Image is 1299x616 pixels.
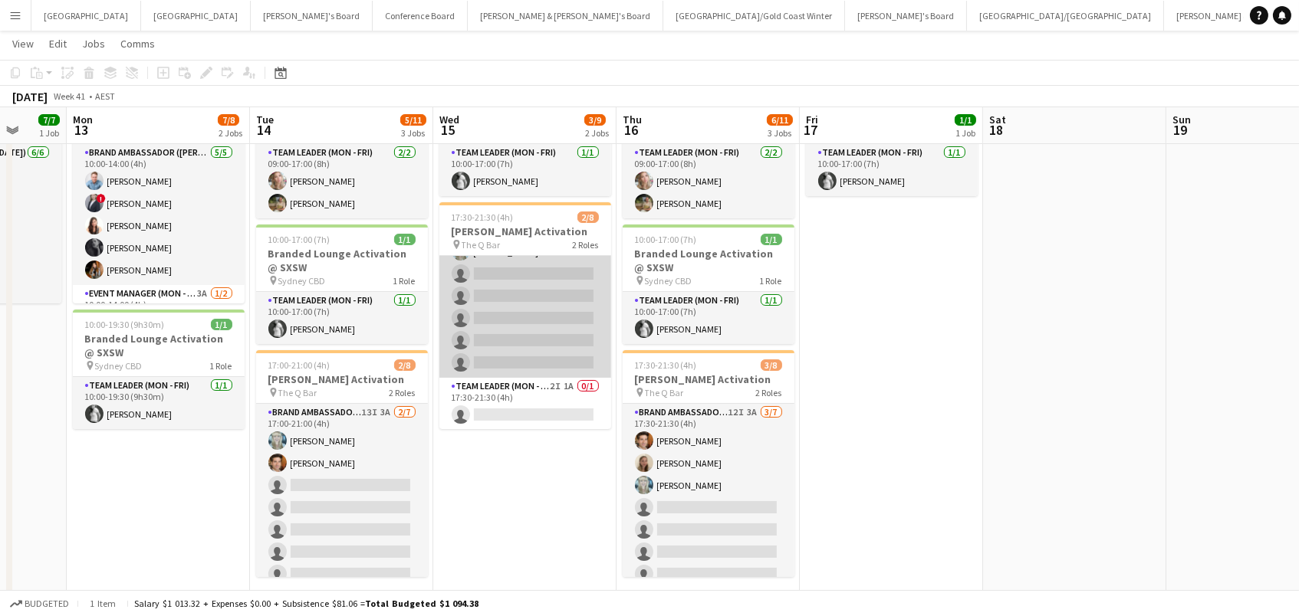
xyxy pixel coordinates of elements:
app-card-role: Brand Ambassador ([PERSON_NAME])12I3A3/717:30-21:30 (4h)[PERSON_NAME][PERSON_NAME][PERSON_NAME] [623,404,794,589]
button: [GEOGRAPHIC_DATA] [31,1,141,31]
app-job-card: 17:00-21:00 (4h)2/8[PERSON_NAME] Activation The Q Bar2 RolesBrand Ambassador ([PERSON_NAME])13I3A... [256,350,428,577]
span: The Q Bar [278,387,317,398]
app-job-card: 10:00-17:00 (7h)1/1Branded Lounge Activation @ SXSW Sydney CBD1 RoleTeam Leader (Mon - Fri)1/110:... [623,224,794,344]
span: 18 [987,121,1006,139]
span: 2 Roles [573,239,599,251]
div: 2 Jobs [585,127,609,139]
span: 1 Role [393,275,416,287]
h3: [PERSON_NAME] Activation [623,372,794,386]
app-card-role: Brand Ambassador ([PERSON_NAME])5/510:00-14:00 (4h)[PERSON_NAME]![PERSON_NAME][PERSON_NAME][PERSO... [73,144,245,285]
button: [PERSON_NAME]'s Board [251,1,373,31]
app-card-role: Team Leader (Mon - Fri)2I1A0/117:30-21:30 (4h) [439,378,611,430]
span: 19 [1170,121,1191,139]
span: Sun [1172,113,1191,126]
span: Tue [256,113,274,126]
span: 2 Roles [756,387,782,398]
span: Fri [806,113,818,126]
app-card-role: Team Leader (Mon - Fri)1/110:00-17:00 (7h)[PERSON_NAME] [623,292,794,344]
span: Comms [120,37,155,51]
div: 3 Jobs [768,127,792,139]
span: Sydney CBD [95,360,143,372]
span: ! [97,194,106,203]
span: 1/1 [211,319,232,330]
span: 1 Role [210,360,232,372]
span: Sat [989,113,1006,126]
div: Salary $1 013.32 + Expenses $0.00 + Subsistence $81.06 = [134,598,478,609]
span: The Q Bar [645,387,684,398]
span: Sydney CBD [278,275,326,287]
span: 2/8 [394,359,416,371]
span: 5/11 [400,114,426,126]
span: Wed [439,113,459,126]
span: 6/11 [767,114,793,126]
app-job-card: 09:00-17:00 (8h)2/2Cisco Live – SYDNEY Powerpoint L [STREET_ADDRESS][PERSON_NAME] (Veritas Office... [623,77,794,218]
span: 17:30-21:30 (4h) [452,211,514,223]
div: [DATE] [12,89,48,104]
a: Jobs [76,34,111,54]
app-job-card: 10:00-14:00 (4h)6/7Bathurst - Coke and Fanta Sampling (Travel and Accom Provided) Bathurst to [GE... [73,77,245,303]
span: 1/1 [394,234,416,245]
span: 17:00-21:00 (4h) [268,359,331,371]
h3: Branded Lounge Activation @ SXSW [256,247,428,274]
h3: [PERSON_NAME] Activation [439,224,611,238]
span: 13 [71,121,93,139]
button: [GEOGRAPHIC_DATA]/Gold Coast Winter [663,1,845,31]
button: Conference Board [373,1,468,31]
span: 7/7 [38,114,60,126]
a: Comms [114,34,161,54]
span: 1/1 [955,114,976,126]
div: 2 Jobs [219,127,242,139]
span: 2 Roles [390,387,416,398]
button: [PERSON_NAME]'s Board [845,1,967,31]
app-card-role: Team Leader (Mon - Fri)1/110:00-17:00 (7h)[PERSON_NAME] [256,292,428,344]
span: Thu [623,113,642,126]
app-card-role: Team Leader (Mon - Fri)2/209:00-17:00 (8h)[PERSON_NAME][PERSON_NAME] [623,144,794,218]
span: Jobs [82,37,105,51]
span: The Q Bar [462,239,501,251]
app-job-card: 10:00-17:00 (7h)1/1Branded Lounge Activation @ SXSW Sydney CBD1 RoleTeam Leader (Mon - Fri)1/110:... [256,224,428,344]
div: AEST [95,90,115,102]
app-card-role: Team Leader (Mon - Fri)2/209:00-17:00 (8h)[PERSON_NAME][PERSON_NAME] [256,144,428,218]
span: 2/8 [577,211,599,223]
a: Edit [43,34,73,54]
span: 10:00-17:00 (7h) [268,234,331,245]
span: 16 [620,121,642,139]
button: [GEOGRAPHIC_DATA]/[GEOGRAPHIC_DATA] [967,1,1164,31]
span: Total Budgeted $1 094.38 [365,598,478,609]
div: 1 Job [39,127,59,139]
span: 10:00-17:00 (7h) [635,234,697,245]
app-job-card: 09:00-17:00 (8h)2/2Cisco Live – SYDNEY Powerpoint L [STREET_ADDRESS][PERSON_NAME] (Veritas Office... [256,77,428,218]
span: 1 item [84,598,121,609]
div: 1 Job [955,127,975,139]
span: View [12,37,34,51]
app-card-role: Brand Ambassador ([PERSON_NAME])13I3A2/717:00-21:00 (4h)[PERSON_NAME][PERSON_NAME] [256,404,428,589]
h3: Branded Lounge Activation @ SXSW [623,247,794,274]
app-job-card: 17:30-21:30 (4h)2/8[PERSON_NAME] Activation The Q Bar2 RolesBrand Ambassador ([PERSON_NAME])13I2A... [439,202,611,429]
h3: Branded Lounge Activation @ SXSW [73,332,245,359]
h3: [PERSON_NAME] Activation [256,372,428,386]
app-card-role: Event Manager (Mon - Fri)3A1/210:00-14:00 (4h) [73,285,245,359]
button: [PERSON_NAME] & [PERSON_NAME]'s Board [468,1,663,31]
a: View [6,34,40,54]
app-card-role: Brand Ambassador ([PERSON_NAME])13I2A2/717:30-21:30 (4h)[PERSON_NAME][PERSON_NAME] [439,192,611,378]
span: 7/8 [218,114,239,126]
span: Week 41 [51,90,89,102]
span: Sydney CBD [645,275,692,287]
app-card-role: Team Leader (Mon - Fri)1/110:00-17:00 (7h)[PERSON_NAME] [439,144,611,196]
span: 3/8 [761,359,782,371]
app-job-card: 10:00-19:30 (9h30m)1/1Branded Lounge Activation @ SXSW Sydney CBD1 RoleTeam Leader (Mon - Fri)1/1... [73,310,245,429]
app-job-card: 17:30-21:30 (4h)3/8[PERSON_NAME] Activation The Q Bar2 RolesBrand Ambassador ([PERSON_NAME])12I3A... [623,350,794,577]
button: Budgeted [8,595,71,612]
button: [GEOGRAPHIC_DATA] [141,1,251,31]
span: 10:00-19:30 (9h30m) [85,319,165,330]
span: 17:30-21:30 (4h) [635,359,697,371]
